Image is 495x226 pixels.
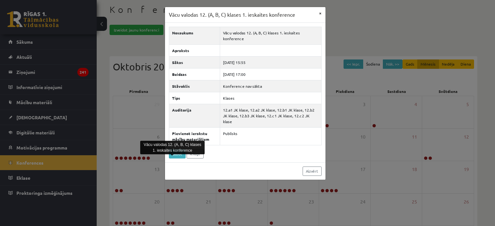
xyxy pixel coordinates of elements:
th: Pievienot ierakstu mācību materiāliem [169,127,220,145]
td: Vācu valodas 12. (A, B, C) klases 1. ieskaites konference [220,27,321,44]
td: Klases [220,92,321,104]
th: Apraksts [169,44,220,56]
th: Stāvoklis [169,80,220,92]
div: Vācu valodas 12. (A, B, C) klases 1. ieskaites konference [140,141,205,154]
th: Auditorija [169,104,220,127]
td: Konference nav sākta [220,80,321,92]
button: × [315,7,325,19]
a: Aizvērt [303,167,322,176]
th: Tips [169,92,220,104]
td: 12.a1 JK klase, 12.a2 JK klase, 12.b1 JK klase, 12.b2 JK klase, 12.b3 JK klase, 12.c1 JK klase, 1... [220,104,321,127]
td: [DATE] 15:55 [220,56,321,68]
th: Sākas [169,56,220,68]
h3: Vācu valodas 12. (A, B, C) klases 1. ieskaites konference [169,11,295,19]
th: Nosaukums [169,27,220,44]
td: [DATE] 17:00 [220,68,321,80]
td: Publisks [220,127,321,145]
th: Beidzas [169,68,220,80]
